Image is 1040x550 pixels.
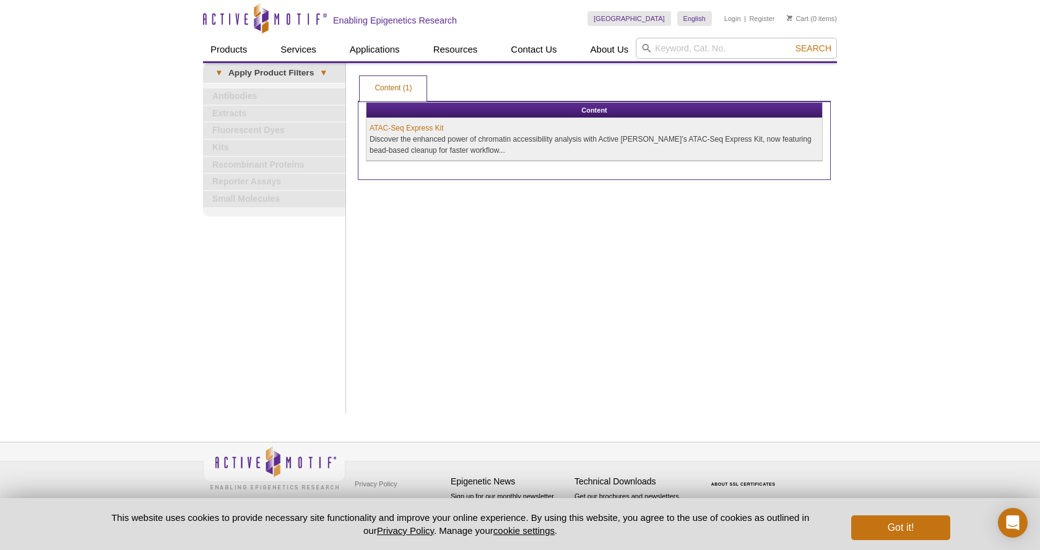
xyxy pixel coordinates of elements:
[574,476,692,487] h4: Technical Downloads
[342,38,407,61] a: Applications
[370,122,444,134] a: ATAC-Seq Express Kit
[698,464,791,491] table: Click to Verify - This site chose Symantec SSL for secure e-commerce and confidential communicati...
[209,67,228,79] span: ▾
[203,140,345,156] a: Kits
[711,482,776,486] a: ABOUT SSL CERTIFICATES
[636,38,837,59] input: Keyword, Cat. No.
[333,15,457,26] h2: Enabling Epigenetics Research
[587,11,671,26] a: [GEOGRAPHIC_DATA]
[998,508,1028,538] div: Open Intercom Messenger
[503,38,564,61] a: Contact Us
[360,76,427,101] a: Content (1)
[203,442,345,492] img: Active Motif,
[273,38,324,61] a: Services
[352,493,417,512] a: Terms & Conditions
[792,43,835,54] button: Search
[451,491,568,533] p: Sign up for our monthly newsletter highlighting recent publications in the field of epigenetics.
[352,475,400,493] a: Privacy Policy
[493,525,555,536] button: cookie settings
[795,43,831,53] span: Search
[749,14,774,23] a: Register
[314,67,333,79] span: ▾
[744,11,746,26] li: |
[203,38,254,61] a: Products
[203,191,345,207] a: Small Molecules
[377,525,434,536] a: Privacy Policy
[574,491,692,523] p: Get our brochures and newsletters, or request them by mail.
[203,157,345,173] a: Recombinant Proteins
[203,88,345,105] a: Antibodies
[451,476,568,487] h4: Epigenetic News
[203,63,345,83] a: ▾Apply Product Filters▾
[724,14,741,23] a: Login
[366,103,822,118] th: Content
[787,14,808,23] a: Cart
[203,122,345,139] a: Fluorescent Dyes
[851,515,950,540] button: Got it!
[90,511,831,537] p: This website uses cookies to provide necessary site functionality and improve your online experie...
[787,11,837,26] li: (0 items)
[203,174,345,190] a: Reporter Assays
[787,15,792,21] img: Your Cart
[366,118,822,161] td: Discover the enhanced power of chromatin accessibility analysis with Active [PERSON_NAME]’s ATAC-...
[583,38,636,61] a: About Us
[203,106,345,122] a: Extracts
[677,11,712,26] a: English
[426,38,485,61] a: Resources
